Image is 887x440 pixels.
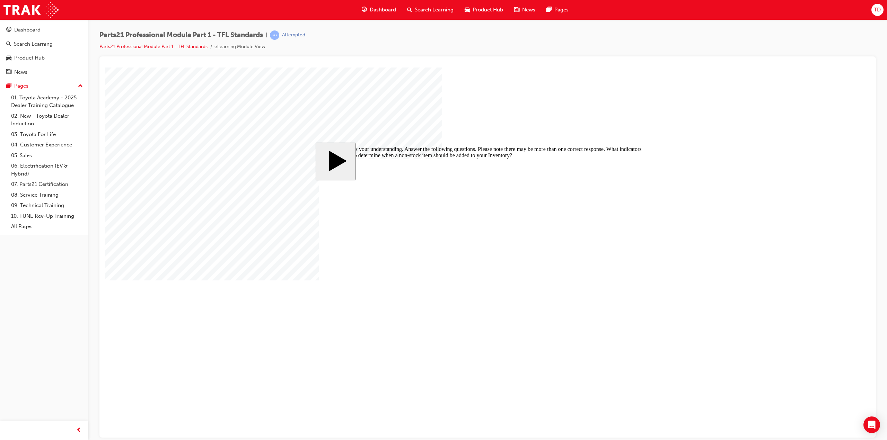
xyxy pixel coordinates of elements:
[6,83,11,89] span: pages-icon
[3,80,86,92] button: Pages
[76,426,81,435] span: prev-icon
[14,26,41,34] div: Dashboard
[6,27,11,33] span: guage-icon
[370,6,396,14] span: Dashboard
[8,211,86,222] a: 10. TUNE Rev-Up Training
[3,2,59,18] img: Trak
[509,3,541,17] a: news-iconNews
[407,6,412,14] span: search-icon
[211,75,555,295] div: Parts 21 Professionals 1-6 Start Course
[554,6,569,14] span: Pages
[6,55,11,61] span: car-icon
[356,3,402,17] a: guage-iconDashboard
[99,31,263,39] span: Parts21 Professional Module Part 1 - TFL Standards
[3,66,86,79] a: News
[282,32,305,38] div: Attempted
[8,179,86,190] a: 07. Parts21 Certification
[541,3,574,17] a: pages-iconPages
[8,190,86,200] a: 08. Service Training
[863,416,880,433] div: Open Intercom Messenger
[3,52,86,64] a: Product Hub
[8,161,86,179] a: 06. Electrification (EV & Hybrid)
[459,3,509,17] a: car-iconProduct Hub
[78,82,83,91] span: up-icon
[8,221,86,232] a: All Pages
[3,38,86,51] a: Search Learning
[514,6,519,14] span: news-icon
[211,75,251,113] button: Start
[402,3,459,17] a: search-iconSearch Learning
[8,111,86,129] a: 02. New - Toyota Dealer Induction
[522,6,535,14] span: News
[362,6,367,14] span: guage-icon
[6,41,11,47] span: search-icon
[8,140,86,150] a: 04. Customer Experience
[3,22,86,80] button: DashboardSearch LearningProduct HubNews
[546,6,552,14] span: pages-icon
[8,200,86,211] a: 09. Technical Training
[415,6,454,14] span: Search Learning
[6,69,11,75] span: news-icon
[3,24,86,36] a: Dashboard
[214,43,265,51] li: eLearning Module View
[99,44,208,50] a: Parts21 Professional Module Part 1 - TFL Standards
[14,54,45,62] div: Product Hub
[473,6,503,14] span: Product Hub
[871,4,884,16] button: TD
[14,68,27,76] div: News
[465,6,470,14] span: car-icon
[266,31,267,39] span: |
[8,129,86,140] a: 03. Toyota For Life
[270,30,279,40] span: learningRecordVerb_ATTEMPT-icon
[14,82,28,90] div: Pages
[8,150,86,161] a: 05. Sales
[8,92,86,111] a: 01. Toyota Academy - 2025 Dealer Training Catalogue
[874,6,881,14] span: TD
[14,40,53,48] div: Search Learning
